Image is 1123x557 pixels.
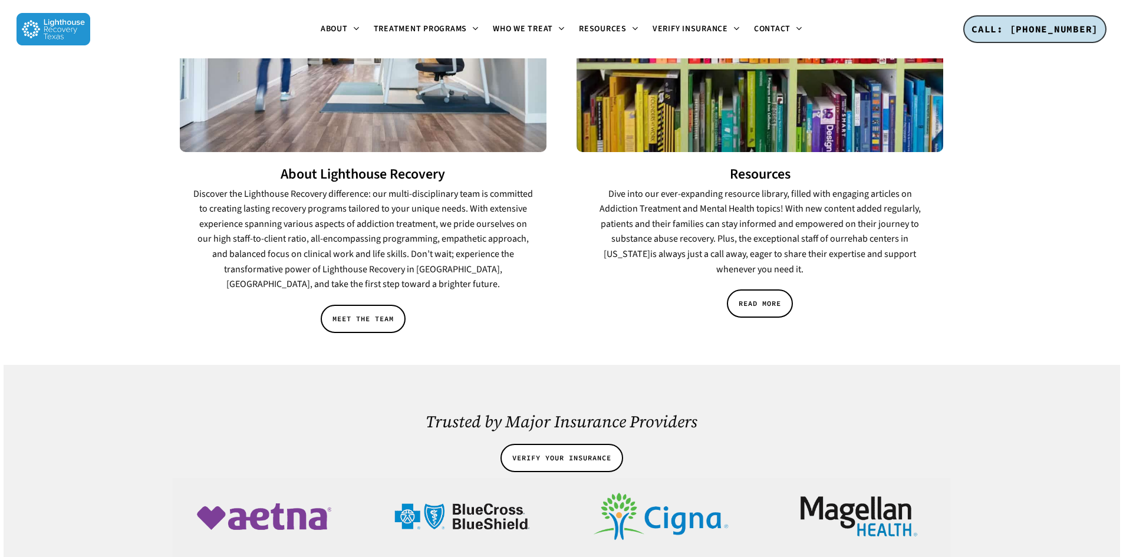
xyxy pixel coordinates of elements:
a: Contact [747,25,809,34]
a: Verify Insurance [646,25,747,34]
span: Verify Insurance [653,23,728,35]
a: CALL: [PHONE_NUMBER] [963,15,1106,44]
span: CALL: [PHONE_NUMBER] [971,23,1098,35]
span: About [321,23,348,35]
a: Treatment Programs [367,25,486,34]
a: MEET THE TEAM [321,305,406,333]
span: MEET THE TEAM [332,313,394,325]
a: Resources [572,25,646,34]
span: rehab centers in [US_STATE] [604,232,908,261]
p: Dive into our ever-expanding resource library, filled with engaging articles on Addiction Treatme... [588,187,931,278]
a: About [314,25,367,34]
h2: Trusted by Major Insurance Providers [173,412,950,431]
span: Treatment Programs [374,23,467,35]
h3: Resources [577,167,943,182]
span: Contact [754,23,791,35]
span: Resources [579,23,627,35]
span: VERIFY YOUR INSURANCE [512,452,611,464]
p: Discover the Lighthouse Recovery difference: our multi-disciplinary team is committed to creating... [192,187,534,292]
h3: About Lighthouse Recovery [180,167,546,182]
a: VERIFY YOUR INSURANCE [500,444,623,472]
span: READ MORE [739,298,781,309]
a: READ MORE [727,289,793,318]
a: Who We Treat [486,25,572,34]
img: Lighthouse Recovery Texas [17,13,90,45]
span: Who We Treat [493,23,553,35]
